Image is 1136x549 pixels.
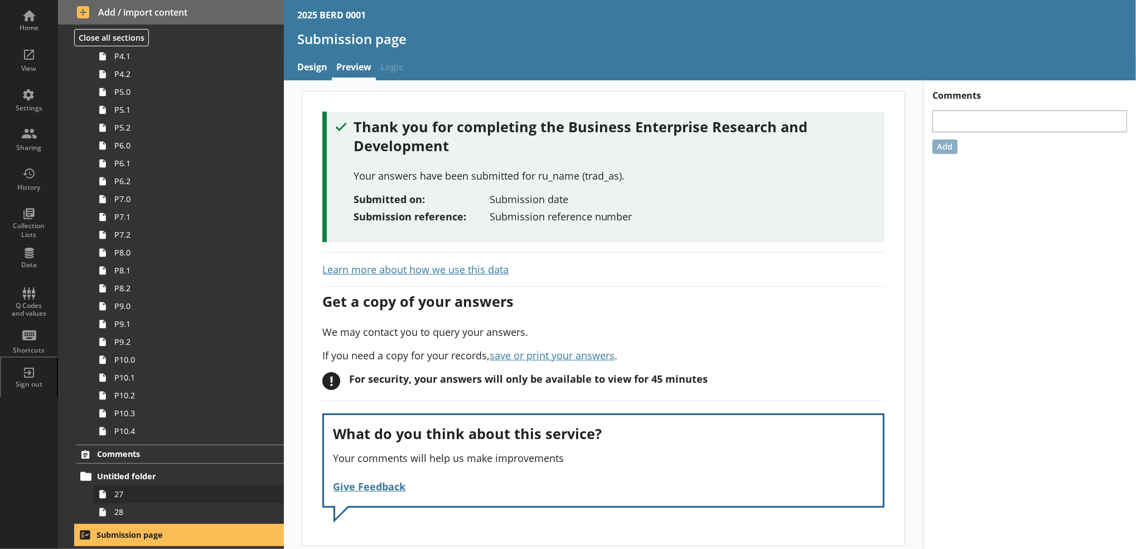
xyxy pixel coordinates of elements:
[94,387,284,404] a: P10.2
[94,485,284,503] a: 27
[354,117,876,155] div: Thank you for completing the Business Enterprise Research and Development
[293,56,332,80] a: Design
[94,280,284,297] a: P8.2
[114,176,251,186] span: P6.2
[297,30,1123,47] h1: Submission page
[114,390,251,401] span: P10.2
[114,489,251,499] span: 27
[333,480,405,493] span: Give Feedback
[490,210,632,223] div: Submission reference number
[114,336,251,347] span: P9.2
[96,529,246,540] span: Submission page
[94,333,284,351] a: P9.2
[94,47,284,65] a: P4.1
[9,104,49,113] div: Settings
[322,263,509,276] a: Learn more about how we use this data
[349,372,708,386] div: For security, your answers will only be available to view for 45 minutes
[76,445,284,464] a: Comments
[9,183,49,192] div: History
[9,221,49,239] div: Collection Lists
[114,104,251,115] span: P5.1
[76,526,284,545] a: Submission page
[94,155,284,172] a: P6.1
[114,158,251,168] span: P6.1
[333,424,874,443] div: What do you think about this service?
[94,208,284,226] a: P7.1
[94,101,284,119] a: P5.1
[94,422,284,440] a: P10.4
[74,29,149,46] button: Close all sections
[94,503,284,521] a: 28
[322,372,340,390] div: !
[9,346,49,355] div: Shortcuts
[77,6,265,18] span: Add / import content
[94,65,284,83] a: P4.2
[9,143,49,152] div: Sharing
[94,369,284,387] a: P10.1
[94,119,284,137] a: P5.2
[297,9,366,21] div: 2025 BERD 0001
[333,452,874,465] label: Your comments will help us make improvements
[114,372,251,383] span: P10.1
[94,83,284,101] a: P5.0
[114,354,251,365] span: P10.0
[94,351,284,369] a: P10.0
[94,404,284,422] a: P10.3
[9,23,49,32] div: Home
[114,247,251,258] span: P8.0
[114,51,251,61] span: P4.1
[94,297,284,315] a: P9.0
[81,468,284,521] li: Untitled folder2728
[322,349,884,362] p: If you need a copy for your records, .
[114,426,251,436] span: P10.4
[94,262,284,280] a: P8.1
[924,80,1136,102] h1: Comments
[9,302,49,318] div: Q Codes and values
[490,349,615,362] span: save or print your answers
[354,169,876,182] div: Your answers have been submitted for ru_name (trad_as).
[114,301,251,311] span: P9.0
[114,211,251,222] span: P7.1
[76,468,284,485] a: Untitled folder
[354,192,489,206] div: Submitted on:
[114,140,251,151] span: P6.0
[490,192,568,206] div: Submission date
[94,244,284,262] a: P8.0
[58,445,284,521] li: CommentsUntitled folder2728
[9,64,49,73] div: View
[114,408,251,418] span: P10.3
[97,449,246,459] span: Comments
[322,325,884,339] p: We may contact you to query your answers.
[94,190,284,208] a: P7.0
[114,69,251,79] span: P4.2
[114,122,251,133] span: P5.2
[94,172,284,190] a: P6.2
[94,226,284,244] a: P7.2
[9,261,49,269] div: Data
[114,319,251,329] span: P9.1
[114,265,251,276] span: P8.1
[97,471,246,481] span: Untitled folder
[354,210,489,223] div: Submission reference:
[94,137,284,155] a: P6.0
[114,194,251,204] span: P7.0
[322,292,884,311] div: Get a copy of your answers
[114,507,251,517] span: 28
[114,283,251,293] span: P8.2
[94,315,284,333] a: P9.1
[376,56,408,80] span: Logic
[332,56,376,80] a: Preview
[114,86,251,97] span: P5.0
[114,229,251,240] span: P7.2
[9,380,49,389] div: Sign out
